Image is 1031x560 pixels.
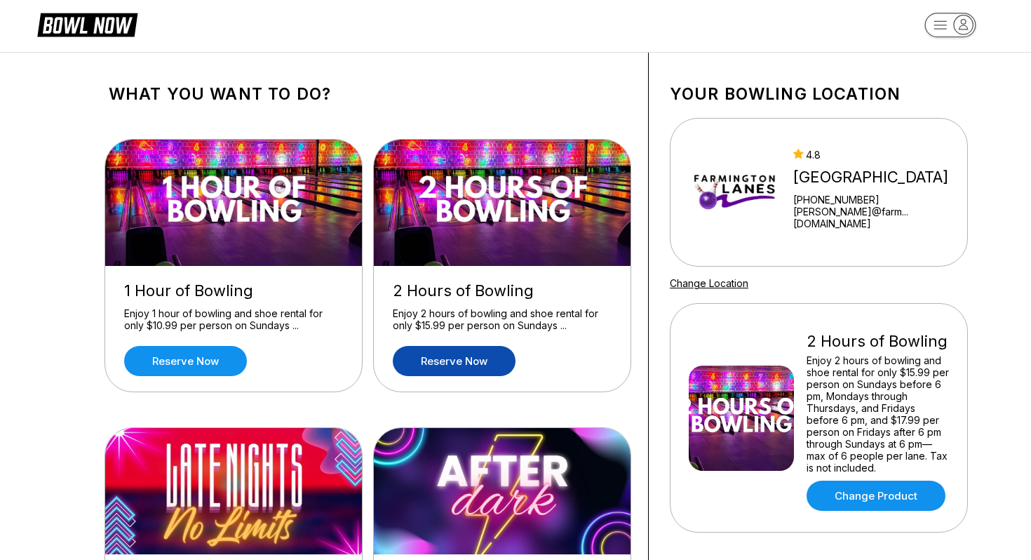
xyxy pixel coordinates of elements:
[124,281,343,300] div: 1 Hour of Bowling
[807,332,949,351] div: 2 Hours of Bowling
[374,428,632,554] img: After Dark
[374,140,632,266] img: 2 Hours of Bowling
[793,149,962,161] div: 4.8
[689,366,794,471] img: 2 Hours of Bowling
[105,140,363,266] img: 1 Hour of Bowling
[689,140,781,245] img: Farmington Lanes
[109,84,627,104] h1: What you want to do?
[670,84,968,104] h1: Your bowling location
[793,168,962,187] div: [GEOGRAPHIC_DATA]
[793,206,962,229] a: [PERSON_NAME]@farm...[DOMAIN_NAME]
[393,281,612,300] div: 2 Hours of Bowling
[124,346,247,376] a: Reserve now
[807,481,945,511] a: Change Product
[793,194,962,206] div: [PHONE_NUMBER]
[807,354,949,474] div: Enjoy 2 hours of bowling and shoe rental for only $15.99 per person on Sundays before 6 pm, Monda...
[670,277,748,289] a: Change Location
[105,428,363,554] img: Late Nights. No Limits.
[124,307,343,332] div: Enjoy 1 hour of bowling and shoe rental for only $10.99 per person on Sundays ...
[393,307,612,332] div: Enjoy 2 hours of bowling and shoe rental for only $15.99 per person on Sundays ...
[393,346,515,376] a: Reserve now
